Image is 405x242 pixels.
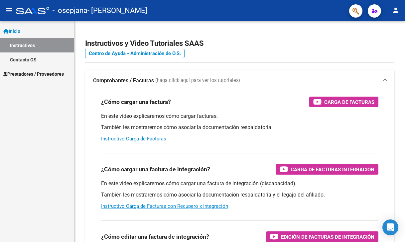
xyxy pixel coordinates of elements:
span: (haga click aquí para ver los tutoriales) [155,77,240,84]
mat-expansion-panel-header: Comprobantes / Facturas (haga click aquí para ver los tutoriales) [85,70,394,91]
mat-icon: person [392,6,400,14]
h2: Instructivos y Video Tutoriales SAAS [85,37,394,50]
mat-icon: menu [5,6,13,14]
span: Inicio [3,28,20,35]
button: Edición de Facturas de integración [266,231,378,242]
span: - [PERSON_NAME] [87,3,147,18]
strong: Comprobantes / Facturas [93,77,154,84]
span: - osepjana [53,3,87,18]
span: Edición de Facturas de integración [281,233,374,241]
p: En este video explicaremos cómo cargar facturas. [101,113,378,120]
h3: ¿Cómo cargar una factura? [101,97,171,107]
span: Carga de Facturas Integración [291,165,374,174]
a: Instructivo Carga de Facturas [101,136,166,142]
a: Instructivo Carga de Facturas con Recupero x Integración [101,203,228,209]
span: Prestadores / Proveedores [3,70,64,78]
h3: ¿Cómo editar una factura de integración? [101,232,209,241]
h3: ¿Cómo cargar una factura de integración? [101,165,210,174]
a: Centro de Ayuda - Administración de O.S. [85,49,185,58]
p: En este video explicaremos cómo cargar una factura de integración (discapacidad). [101,180,378,187]
div: Open Intercom Messenger [382,219,398,235]
button: Carga de Facturas [309,97,378,107]
button: Carga de Facturas Integración [276,164,378,175]
p: También les mostraremos cómo asociar la documentación respaldatoria. [101,124,378,131]
p: También les mostraremos cómo asociar la documentación respaldatoria y el legajo del afiliado. [101,191,378,199]
span: Carga de Facturas [324,98,374,106]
